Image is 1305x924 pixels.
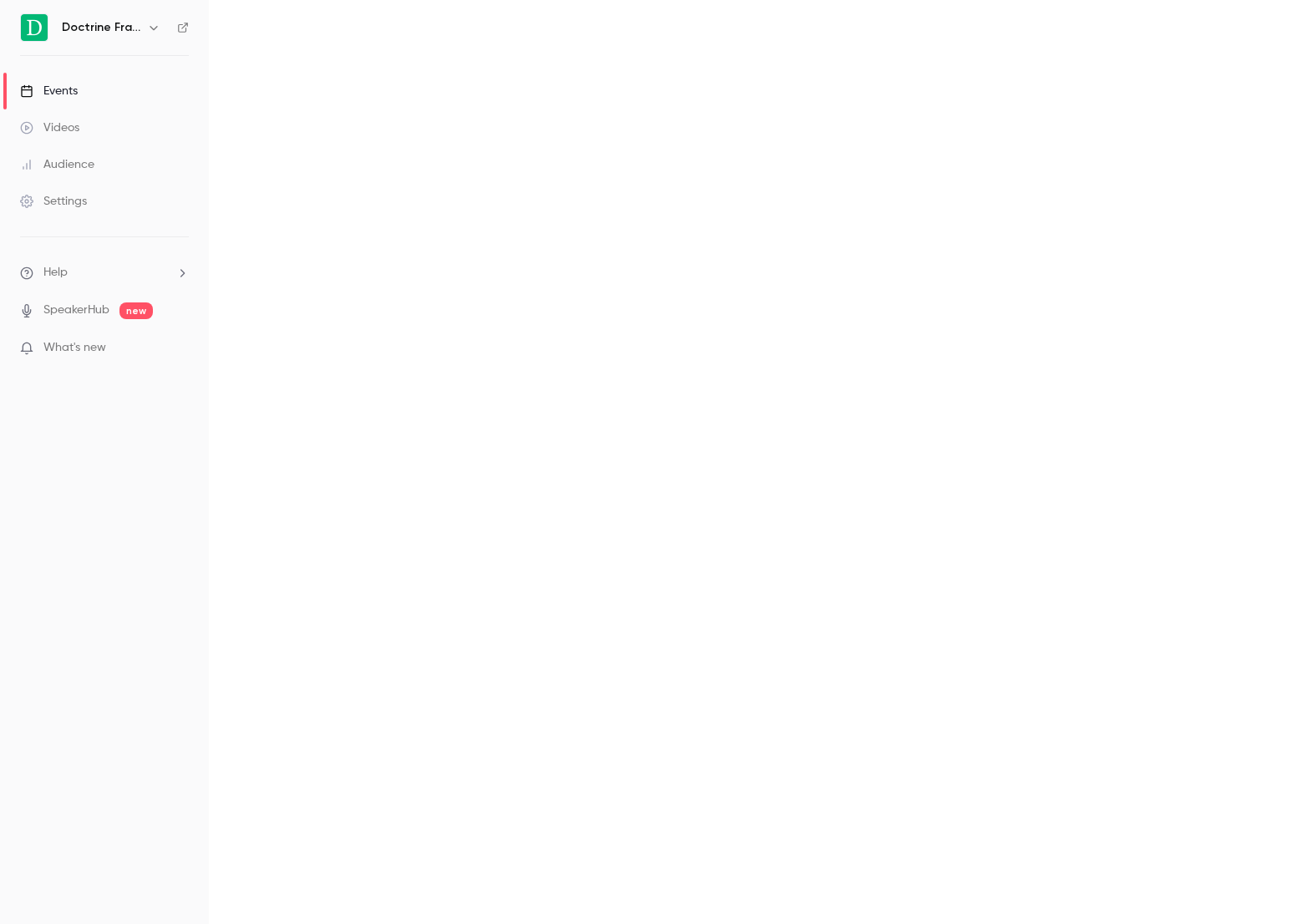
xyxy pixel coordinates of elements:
a: SpeakerHub [43,302,109,319]
h6: Doctrine France [62,19,140,36]
div: Events [20,83,78,99]
span: new [119,302,153,319]
span: What's new [43,339,106,357]
li: help-dropdown-opener [20,264,189,282]
div: Settings [20,193,87,210]
div: Audience [20,156,94,173]
span: Help [43,264,68,282]
div: Videos [20,119,79,136]
img: Doctrine France [21,14,48,41]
